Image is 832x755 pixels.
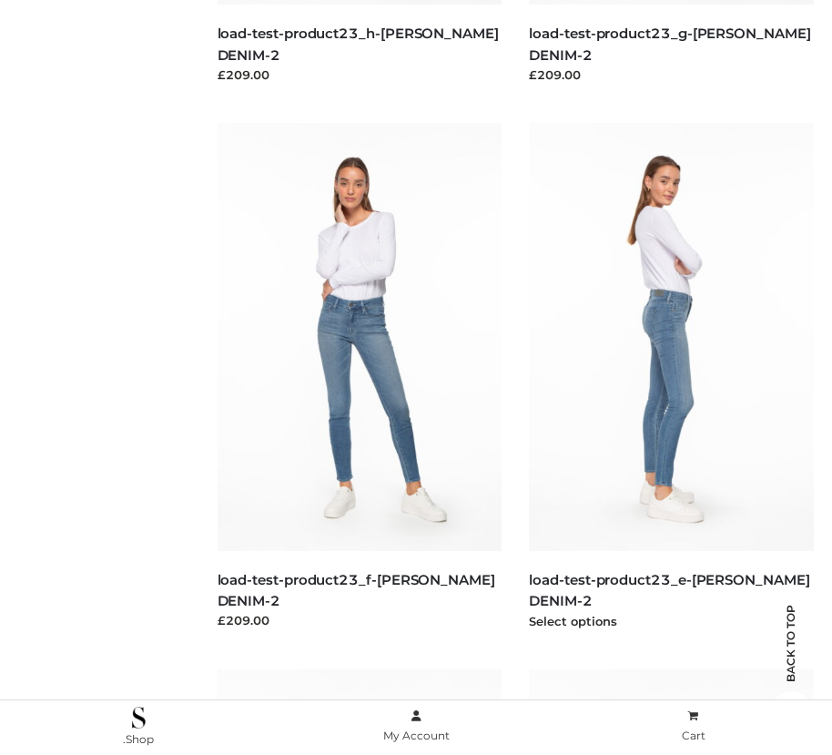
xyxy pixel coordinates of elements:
a: My Account [278,706,555,747]
span: My Account [383,729,450,742]
span: Cart [682,729,705,742]
a: load-test-product23_e-[PERSON_NAME] DENIM-2 [529,571,809,609]
img: .Shop [132,707,146,729]
a: load-test-product23_f-[PERSON_NAME] DENIM-2 [218,571,495,609]
div: £209.00 [218,611,502,629]
span: .Shop [123,732,154,746]
a: load-test-product23_g-[PERSON_NAME] DENIM-2 [529,25,810,63]
a: load-test-product23_h-[PERSON_NAME] DENIM-2 [218,25,499,63]
div: £209.00 [529,66,814,84]
div: £209.00 [218,66,502,84]
a: Select options [529,614,617,628]
a: Cart [554,706,832,747]
span: Back to top [768,637,814,682]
